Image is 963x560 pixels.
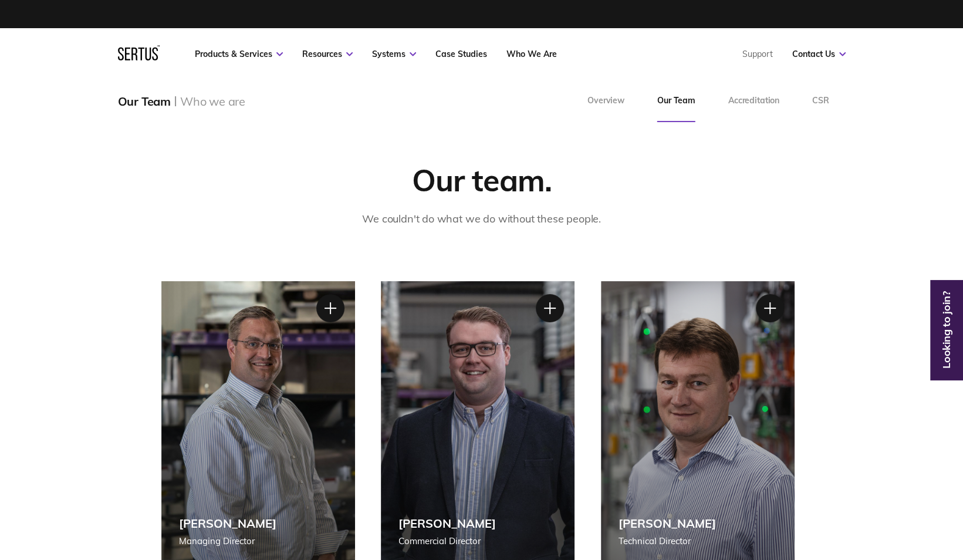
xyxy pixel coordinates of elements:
div: Our Team [118,94,171,109]
div: Technical Director [619,534,716,548]
p: We couldn't do what we do without these people. [362,211,601,228]
a: Products & Services [195,49,283,59]
div: Commercial Director [398,534,496,548]
div: Our team. [412,161,552,199]
a: Overview [571,80,641,122]
div: [PERSON_NAME] [179,516,276,531]
div: Who we are [180,94,245,109]
iframe: Chat Widget [752,424,963,560]
a: CSR [796,80,846,122]
a: Contact Us [792,49,846,59]
a: Support [742,49,773,59]
div: [PERSON_NAME] [398,516,496,531]
div: [PERSON_NAME] [619,516,716,531]
div: Managing Director [179,534,276,548]
a: Systems [372,49,416,59]
a: Resources [302,49,353,59]
a: Accreditation [712,80,796,122]
a: Looking to join? [933,325,960,335]
a: Case Studies [435,49,487,59]
a: Who We Are [506,49,557,59]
